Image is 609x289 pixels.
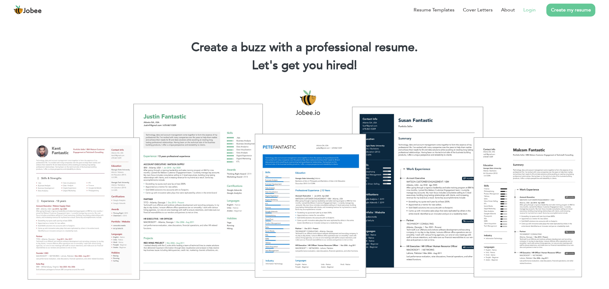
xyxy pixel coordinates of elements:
[9,40,600,55] h1: Create a buzz with a professional resume.
[282,57,357,74] span: get you hired!
[501,6,515,14] a: About
[14,5,23,15] img: jobee.io
[354,57,357,74] span: |
[463,6,493,14] a: Cover Letters
[14,5,42,15] a: Jobee
[546,4,595,17] a: Create my resume
[9,58,600,73] h2: Let's
[523,6,536,14] a: Login
[414,6,454,14] a: Resume Templates
[23,8,42,14] span: Jobee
